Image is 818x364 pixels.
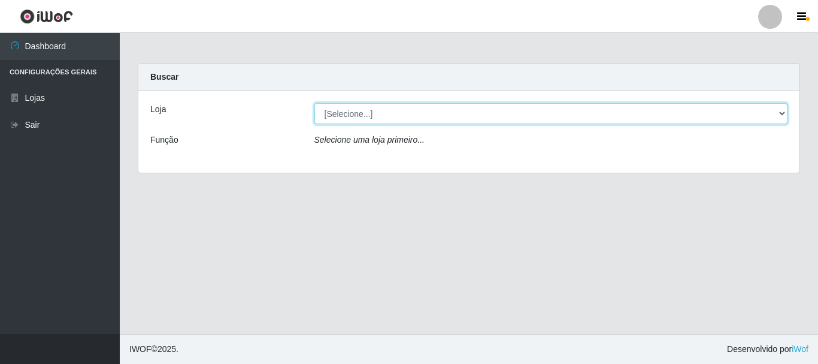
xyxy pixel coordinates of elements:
[314,135,425,145] i: Selecione uma loja primeiro...
[792,344,808,354] a: iWof
[129,344,152,354] span: IWOF
[150,134,178,146] label: Função
[727,343,808,356] span: Desenvolvido por
[150,72,178,82] strong: Buscar
[150,103,166,116] label: Loja
[20,9,73,24] img: CoreUI Logo
[129,343,178,356] span: © 2025 .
